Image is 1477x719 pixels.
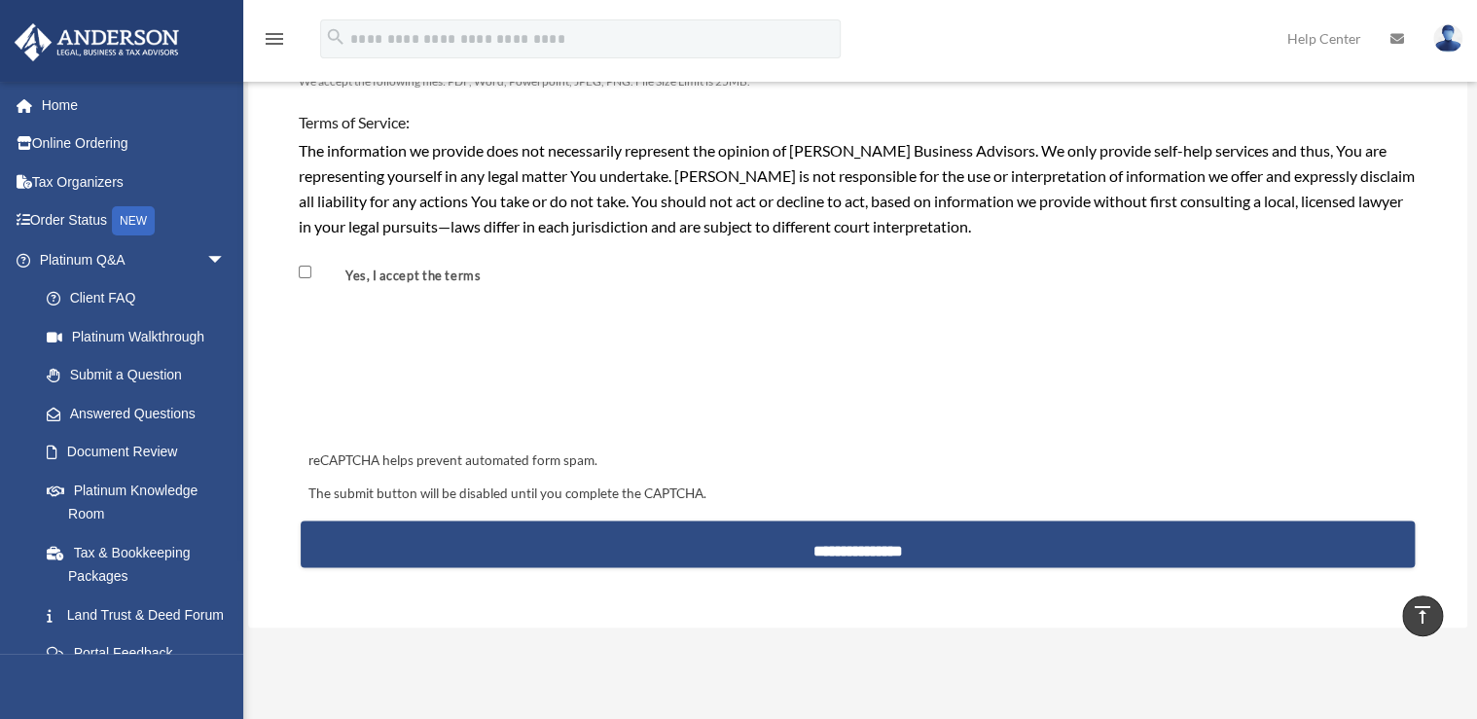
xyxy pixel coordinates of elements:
[27,317,255,356] a: Platinum Walkthrough
[27,595,255,634] a: Land Trust & Deed Forum
[14,240,255,279] a: Platinum Q&Aarrow_drop_down
[14,201,255,241] a: Order StatusNEW
[299,112,1417,133] h4: Terms of Service:
[299,138,1417,237] div: The information we provide does not necessarily represent the opinion of [PERSON_NAME] Business A...
[27,279,255,318] a: Client FAQ
[27,533,255,595] a: Tax & Bookkeeping Packages
[27,471,255,533] a: Platinum Knowledge Room
[1402,595,1443,636] a: vertical_align_top
[206,240,245,280] span: arrow_drop_down
[9,23,185,61] img: Anderson Advisors Platinum Portal
[315,267,488,285] label: Yes, I accept the terms
[1433,24,1462,53] img: User Pic
[301,449,1415,472] div: reCAPTCHA helps prevent automated form spam.
[27,433,245,472] a: Document Review
[14,162,255,201] a: Tax Organizers
[301,482,1415,505] div: The submit button will be disabled until you complete the CAPTCHA.
[112,206,155,235] div: NEW
[263,34,286,51] a: menu
[27,356,255,395] a: Submit a Question
[1411,603,1434,627] i: vertical_align_top
[14,125,255,163] a: Online Ordering
[27,394,255,433] a: Answered Questions
[263,27,286,51] i: menu
[325,26,346,48] i: search
[303,334,598,410] iframe: reCAPTCHA
[14,86,255,125] a: Home
[27,634,255,673] a: Portal Feedback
